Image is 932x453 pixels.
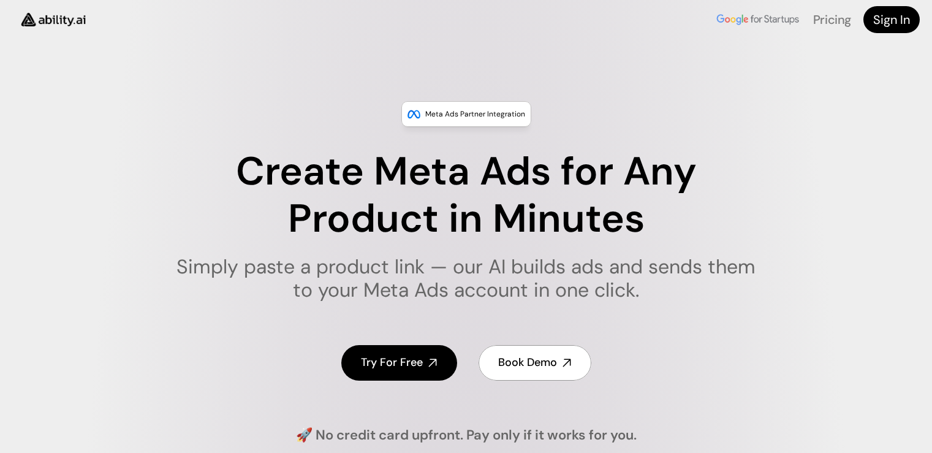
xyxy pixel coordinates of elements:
a: Sign In [863,6,920,33]
a: Try For Free [341,345,457,380]
a: Pricing [813,12,851,28]
a: Book Demo [479,345,591,380]
h4: Try For Free [361,355,423,370]
h4: 🚀 No credit card upfront. Pay only if it works for you. [296,426,637,445]
p: Meta Ads Partner Integration [425,108,525,120]
h1: Create Meta Ads for Any Product in Minutes [169,148,763,243]
h1: Simply paste a product link — our AI builds ads and sends them to your Meta Ads account in one cl... [169,255,763,302]
h4: Book Demo [498,355,557,370]
h4: Sign In [873,11,910,28]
